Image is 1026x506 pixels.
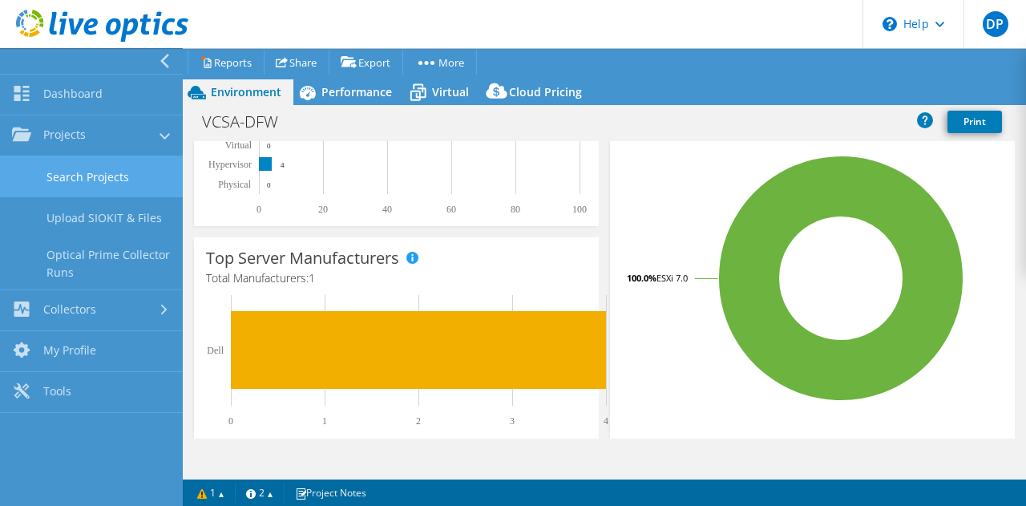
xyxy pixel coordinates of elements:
a: More [402,50,477,75]
span: 1 [309,270,315,285]
text: 4 [281,161,285,169]
text: 40 [382,204,392,215]
span: Cloud Pricing [509,84,582,99]
span: Virtual [432,84,469,99]
text: 80 [511,204,520,215]
text: 0 [267,181,271,189]
text: Hypervisor [208,159,252,170]
span: Performance [321,84,392,99]
h1: VCSA-DFW [195,113,303,131]
span: DP [983,11,1008,37]
text: 0 [228,415,233,427]
tspan: ESXi 7.0 [656,272,688,284]
a: Project Notes [284,483,378,503]
span: Environment [211,84,281,99]
svg: \n [883,17,897,31]
text: 0 [256,204,261,215]
a: Export [329,50,403,75]
text: Dell [207,345,224,356]
text: Virtual [225,140,252,151]
text: 1 [322,415,327,427]
a: Print [947,111,1002,133]
text: 60 [446,204,456,215]
text: 3 [510,415,515,427]
text: 0 [267,142,271,150]
text: Physical [218,179,251,190]
h4: Total Manufacturers: [206,269,587,287]
h3: Top Server Manufacturers [206,249,399,267]
text: 2 [416,415,421,427]
a: 1 [186,483,236,503]
text: 100 [572,204,587,215]
a: Reports [188,50,265,75]
tspan: 100.0% [627,272,656,284]
a: Share [264,50,329,75]
text: 20 [318,204,328,215]
a: 2 [235,483,285,503]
